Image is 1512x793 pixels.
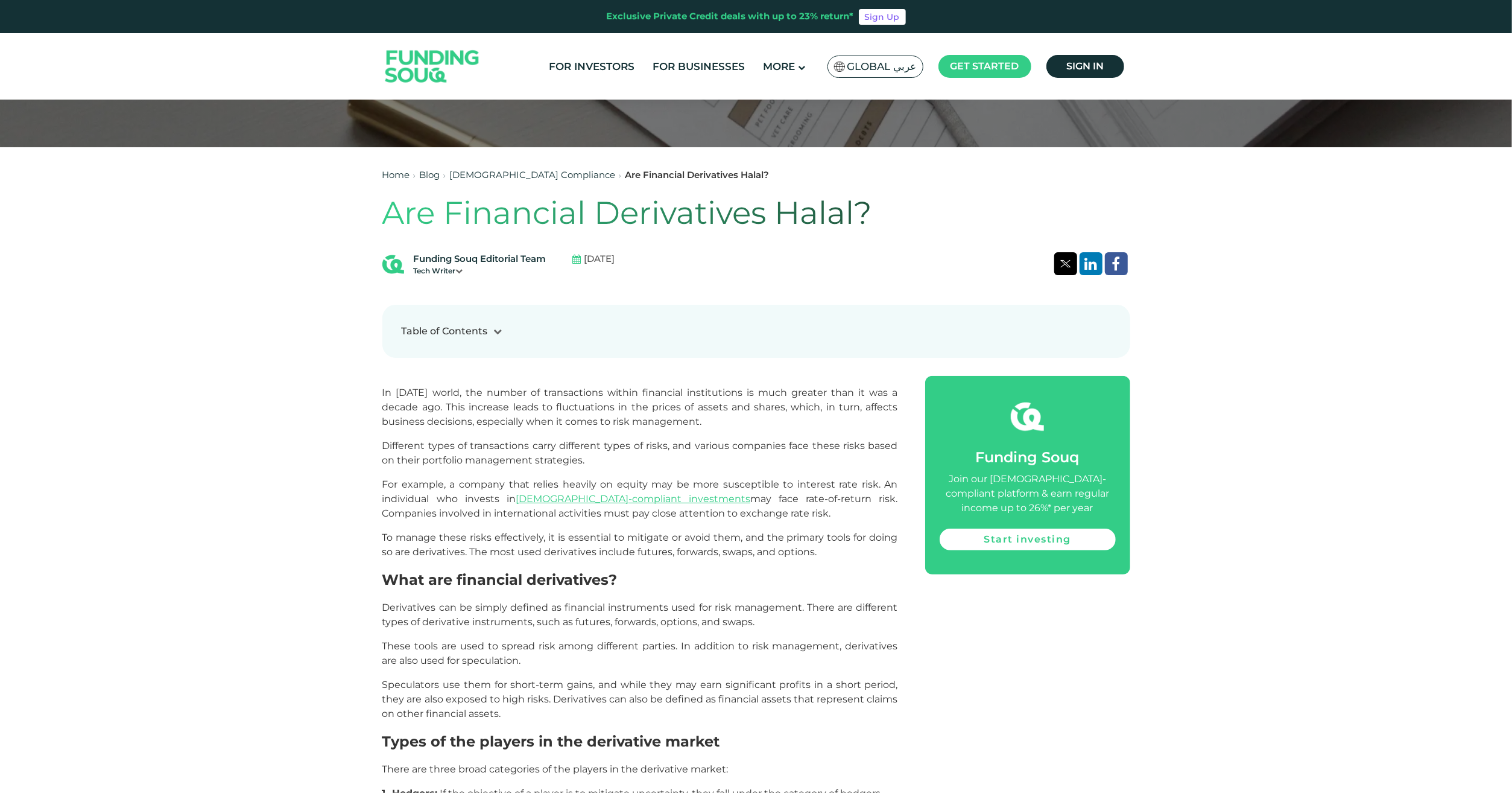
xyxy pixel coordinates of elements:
[951,60,1019,72] span: Get started
[516,493,750,505] a: [DEMOGRAPHIC_DATA]-compliant investments
[1060,260,1071,267] img: twitter
[382,571,618,588] span: What are financial derivatives?
[373,36,492,97] img: Logo
[607,10,854,24] div: Exclusive Private Credit deals with up to 23% return*
[763,60,795,72] span: More
[382,679,898,719] span: Speculators use them for short-term gains, and while they may earn significant profits in a short...
[382,387,898,427] span: In [DATE] world, the number of transactions within financial institutions is much greater than it...
[625,168,770,182] div: Are Financial Derivatives Halal?
[382,602,898,628] span: Derivatives can be simply defined as financial instruments used for risk management. There are di...
[382,253,404,275] img: Blog Author
[976,448,1080,466] span: Funding Souq
[940,472,1116,515] div: Join our [DEMOGRAPHIC_DATA]-compliant platform & earn regular income up to 26%* per year
[382,194,1130,232] h1: Are Financial Derivatives Halal?
[847,60,917,74] span: Global عربي
[382,763,729,775] span: There are three broad categories of the players in the derivative market:
[414,252,546,266] div: Funding Souq Editorial Team
[1011,400,1044,433] img: fsicon
[650,57,748,77] a: For Businesses
[859,9,906,25] a: Sign Up
[1066,60,1104,72] span: Sign in
[940,529,1116,550] a: Start investing
[420,169,440,180] a: Blog
[382,532,898,558] span: To manage these risks effectively, it is essential to mitigate or avoid them, and the primary too...
[382,169,410,180] a: Home
[382,640,898,666] span: These tools are used to spread risk among different parties. In addition to risk management, deri...
[414,266,546,276] div: Tech Writer
[450,169,616,180] a: [DEMOGRAPHIC_DATA] Compliance
[834,62,845,72] img: SA Flag
[382,479,898,519] span: For example, a company that relies heavily on equity may be more susceptible to interest rate ris...
[546,57,637,77] a: For Investors
[382,440,898,466] span: Different types of transactions carry different types of risks, and various companies face these ...
[382,733,720,750] span: Types of the players in the derivative market
[402,324,488,339] div: Table of Contents
[584,252,615,266] span: [DATE]
[1046,55,1124,78] a: Sign in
